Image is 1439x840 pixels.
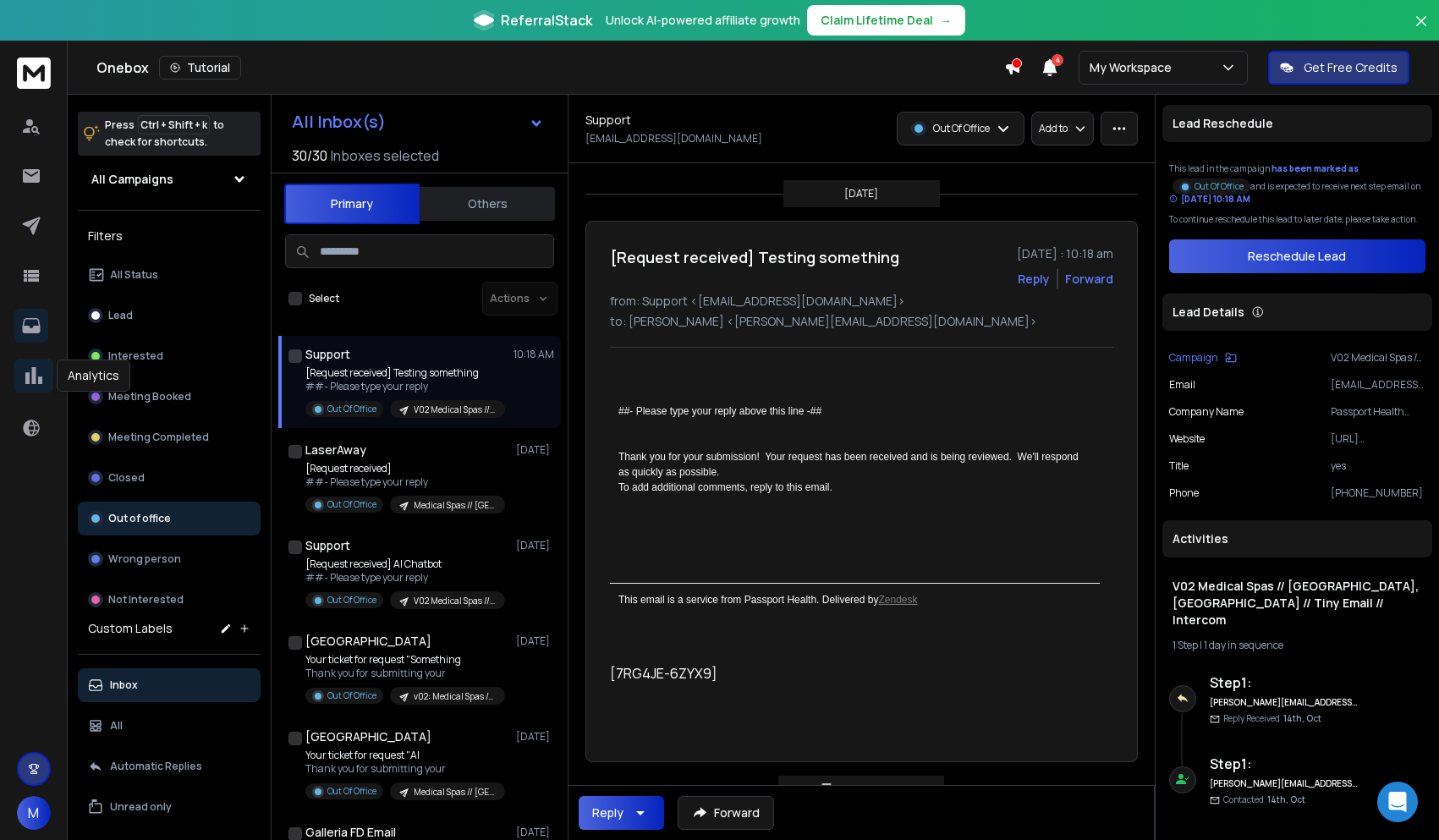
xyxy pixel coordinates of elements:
[516,634,554,648] p: [DATE]
[1210,696,1358,709] h6: [PERSON_NAME][EMAIL_ADDRESS][DOMAIN_NAME]
[1210,754,1358,774] h6: Step 1 :
[108,471,145,485] p: Closed
[284,184,420,224] button: Primary
[305,633,431,650] h1: [GEOGRAPHIC_DATA]
[1173,638,1198,652] span: 1 Step
[1039,122,1068,135] p: Add to
[78,749,261,783] button: Automatic Replies
[110,268,158,282] p: All Status
[1162,520,1432,557] div: Activities
[1052,54,1063,66] span: 4
[159,56,241,80] button: Tutorial
[1331,351,1425,365] p: V02 Medical Spas // [GEOGRAPHIC_DATA], [GEOGRAPHIC_DATA] // Tiny Email // Intercom
[1169,432,1205,446] p: website
[138,115,210,135] span: Ctrl + Shift + k
[327,403,376,415] p: Out Of Office
[1210,673,1358,693] h6: Step 1 :
[305,366,505,380] p: [Request received] Testing something
[414,404,495,416] p: V02 Medical Spas // [GEOGRAPHIC_DATA], [GEOGRAPHIC_DATA] // Tiny Email // Intercom
[414,595,495,607] p: V02 Medical Spas // Sammamish, [GEOGRAPHIC_DATA] // Tiny Email // Intercom
[305,462,505,475] p: [Request received]
[78,258,261,292] button: All Status
[305,667,505,680] p: Thank you for submitting your
[78,339,261,373] button: Interested
[1169,239,1425,273] button: Reschedule Lead
[88,620,173,637] h3: Custom Labels
[17,796,51,830] button: M
[1169,378,1195,392] p: Email
[1283,712,1321,724] span: 14th, Oct
[305,728,431,745] h1: [GEOGRAPHIC_DATA]
[1169,459,1189,473] p: title
[305,537,350,554] h1: Support
[501,10,592,30] span: ReferralStack
[1065,271,1113,288] div: Forward
[678,796,774,830] button: Forward
[1017,245,1113,262] p: [DATE] : 10:18 am
[1331,378,1425,392] p: [EMAIL_ADDRESS][DOMAIN_NAME]
[1018,271,1050,288] button: Reply
[1331,486,1425,500] p: [PHONE_NUMBER]
[305,653,505,667] p: Your ticket for request "Something
[305,762,505,776] p: Thank you for submitting your
[1331,432,1425,446] p: [URL][DOMAIN_NAME]
[305,475,505,489] p: ##- Please type your reply
[305,442,366,458] h1: LaserAway
[327,785,376,798] p: Out Of Office
[516,826,554,839] p: [DATE]
[585,112,631,129] h1: Support
[305,749,505,762] p: Your ticket for request "AI
[78,224,261,248] h3: Filters
[1210,777,1358,790] h6: [PERSON_NAME][EMAIL_ADDRESS][DOMAIN_NAME]
[292,145,327,166] span: 30 / 30
[78,542,261,576] button: Wrong person
[327,498,376,511] p: Out Of Office
[579,796,664,830] button: Reply
[592,804,623,821] div: Reply
[305,346,350,363] h1: Support
[610,664,717,683] span: [7RG4JE-6ZYX9]
[844,187,878,200] p: [DATE]
[78,790,261,824] button: Unread only
[610,313,1113,330] p: to: [PERSON_NAME] <[PERSON_NAME][EMAIL_ADDRESS][DOMAIN_NAME]>
[610,583,1100,631] div: This email is a service from Passport Health. Delivered by
[514,348,554,361] p: 10:18 AM
[1195,180,1244,193] p: Out Of Office
[618,480,1091,495] p: To add additional comments, reply to this email.
[840,782,903,796] p: View all reply
[110,678,138,692] p: Inbox
[57,360,130,392] div: Analytics
[1271,162,1359,174] span: has been marked as
[108,552,181,566] p: Wrong person
[105,117,224,151] p: Press to check for shortcuts.
[78,420,261,454] button: Meeting Completed
[1331,459,1425,473] p: yes
[278,105,557,139] button: All Inbox(s)
[108,512,171,525] p: Out of office
[414,690,495,703] p: v02: Medical Spas // [GEOGRAPHIC_DATA], [GEOGRAPHIC_DATA] // Tiny Email // Intercom
[78,668,261,702] button: Inbox
[305,557,505,571] p: [Request received] AI Chatbot
[516,443,554,457] p: [DATE]
[78,380,261,414] button: Meeting Booked
[91,171,173,188] h1: All Campaigns
[331,145,439,166] h3: Inboxes selected
[1090,59,1178,76] p: My Workspace
[309,292,339,305] label: Select
[1173,639,1422,652] div: |
[618,449,1091,480] p: Thank you for your submission! Your request has been received and is being reviewed. We'll respon...
[78,709,261,743] button: All
[1410,10,1432,51] button: Close banner
[1173,578,1422,629] h1: V02 Medical Spas // [GEOGRAPHIC_DATA], [GEOGRAPHIC_DATA] // Tiny Email // Intercom
[414,499,495,512] p: Medical Spas // [GEOGRAPHIC_DATA], [GEOGRAPHIC_DATA] // Tiny Email // Fake offer
[305,380,505,393] p: ##- Please type your reply
[78,162,261,196] button: All Campaigns
[108,431,209,444] p: Meeting Completed
[1223,793,1305,806] p: Contacted
[1169,193,1250,206] div: [DATE] 10:18 AM
[110,760,202,773] p: Automatic Replies
[96,56,1004,80] div: Onebox
[516,539,554,552] p: [DATE]
[1169,351,1237,365] button: Campaign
